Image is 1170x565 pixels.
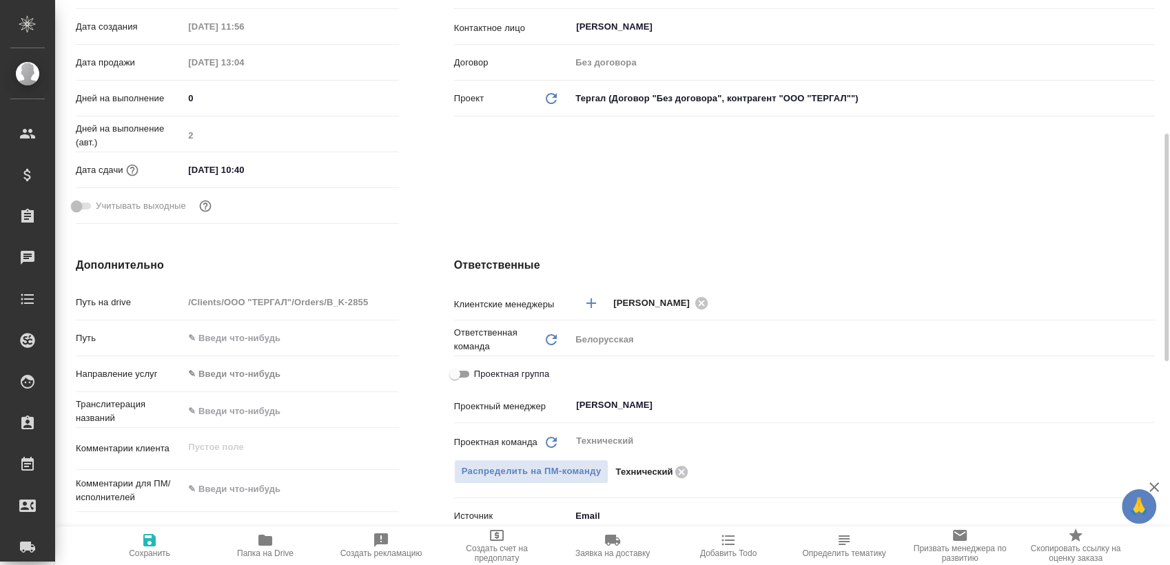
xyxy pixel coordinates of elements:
input: Пустое поле [571,52,1155,72]
span: Проектная группа [474,367,549,381]
p: Комментарии для КМ [76,526,183,540]
span: Заявка на доставку [575,548,650,558]
h4: Ответственные [454,257,1155,274]
p: Дата продажи [76,56,183,70]
input: Пустое поле [183,17,304,37]
button: Определить тематику [786,526,902,565]
input: ✎ Введи что-нибудь [183,160,304,180]
span: Сохранить [129,548,170,558]
button: Призвать менеджера по развитию [902,526,1018,565]
button: Выбери, если сб и вс нужно считать рабочими днями для выполнения заказа. [196,197,214,215]
button: Распределить на ПМ-команду [454,460,609,484]
input: Пустое поле [183,125,398,145]
p: Технический [615,465,673,479]
button: Open [1147,302,1150,305]
span: Добавить Todo [700,548,757,558]
input: ✎ Введи что-нибудь [183,328,398,348]
span: Скопировать ссылку на оценку заказа [1026,544,1125,563]
button: Сохранить [92,526,207,565]
span: Создать рекламацию [340,548,422,558]
p: Источник [454,509,571,523]
div: ✎ Введи что-нибудь [183,362,398,386]
div: Тергал (Договор "Без договора", контрагент "ООО "ТЕРГАЛ"") [571,87,1155,110]
input: ✎ Введи что-нибудь [183,88,398,108]
span: Распределить на ПМ-команду [462,464,602,480]
span: Создать счет на предоплату [447,544,546,563]
input: ✎ Введи что-нибудь [183,401,398,421]
button: Скопировать ссылку на оценку заказа [1018,526,1133,565]
button: Если добавить услуги и заполнить их объемом, то дата рассчитается автоматически [123,161,141,179]
span: В заказе уже есть ответственный ПМ или ПМ группа [454,460,609,484]
p: Проект [454,92,484,105]
button: Open [1147,404,1150,407]
p: Дата создания [76,20,183,34]
div: Белорусская [571,328,1155,351]
button: 🙏 [1122,489,1156,524]
div: [PERSON_NAME] [613,294,712,311]
p: Путь на drive [76,296,183,309]
p: Комментарии для ПМ/исполнителей [76,477,183,504]
div: Email [571,504,1155,528]
button: Создать рекламацию [323,526,439,565]
p: Направление услуг [76,367,183,381]
div: ✎ Введи что-нибудь [188,367,382,381]
p: Транслитерация названий [76,398,183,425]
button: Заявка на доставку [555,526,670,565]
p: Контактное лицо [454,21,571,35]
p: Комментарии клиента [76,442,183,455]
p: Дата сдачи [76,163,123,177]
button: Добавить Todo [670,526,786,565]
p: Ответственная команда [454,326,544,353]
span: Папка на Drive [237,548,294,558]
p: Клиентские менеджеры [454,298,571,311]
button: Open [1147,25,1150,28]
button: Добавить менеджера [575,287,608,320]
p: Путь [76,331,183,345]
p: Дней на выполнение (авт.) [76,122,183,150]
span: Учитывать выходные [96,199,186,213]
input: Пустое поле [183,52,304,72]
h4: Дополнительно [76,257,399,274]
p: Проектный менеджер [454,400,571,413]
input: Пустое поле [183,292,398,312]
p: Дней на выполнение [76,92,183,105]
span: 🙏 [1127,492,1151,521]
button: Создать счет на предоплату [439,526,555,565]
span: Призвать менеджера по развитию [910,544,1009,563]
span: Определить тематику [802,548,885,558]
span: [PERSON_NAME] [613,296,698,310]
p: Договор [454,56,571,70]
p: Проектная команда [454,435,537,449]
button: Папка на Drive [207,526,323,565]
